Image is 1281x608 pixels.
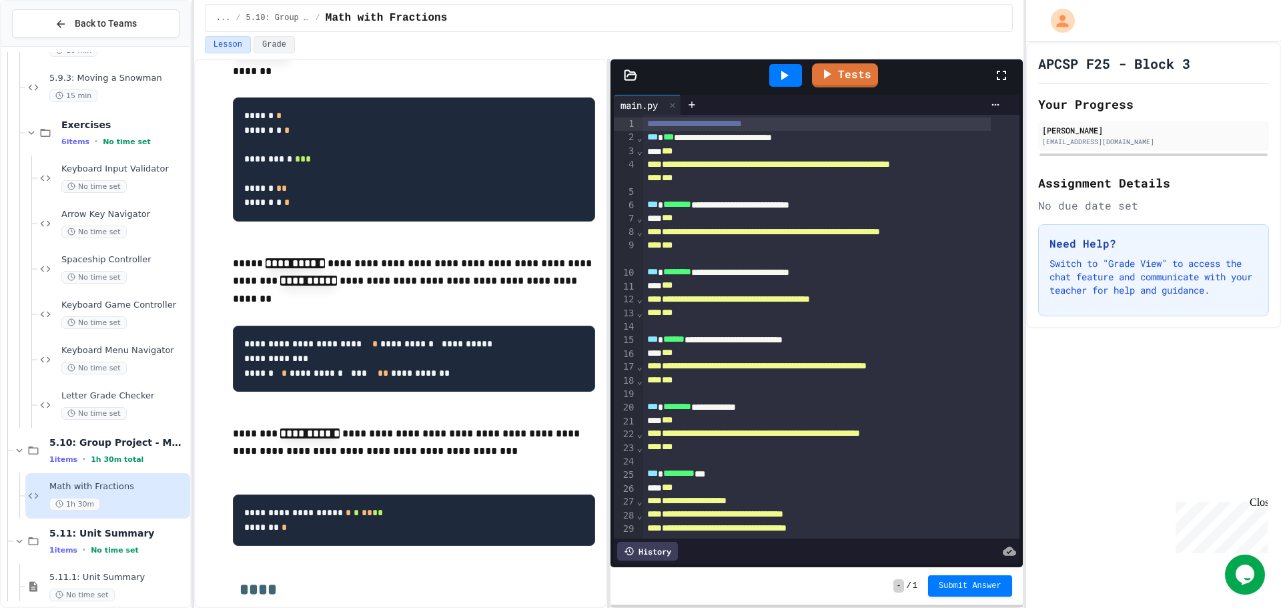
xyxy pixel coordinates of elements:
span: No time set [61,180,127,193]
div: 20 [614,401,636,414]
div: 1 [614,117,636,131]
span: Fold line [636,308,643,318]
h1: APCSP F25 - Block 3 [1038,54,1190,73]
div: 28 [614,509,636,523]
div: 15 [614,334,636,347]
span: Math with Fractions [326,10,447,26]
a: Tests [812,63,878,87]
div: 19 [614,388,636,401]
span: No time set [61,271,127,284]
div: 27 [614,495,636,509]
span: No time set [49,589,115,601]
span: Fold line [636,361,643,372]
div: 23 [614,442,636,455]
div: 7 [614,212,636,226]
span: / [316,13,320,23]
span: 5.11: Unit Summary [49,527,187,539]
span: Fold line [636,442,643,453]
span: Arrow Key Navigator [61,209,187,220]
p: Switch to "Grade View" to access the chat feature and communicate with your teacher for help and ... [1049,257,1258,297]
span: Submit Answer [939,581,1001,591]
span: Fold line [636,226,643,237]
div: My Account [1037,5,1078,36]
div: 2 [614,131,636,144]
div: [PERSON_NAME] [1042,124,1265,136]
div: 17 [614,360,636,374]
span: No time set [61,407,127,420]
span: 1h 30m total [91,455,143,464]
span: 1 items [49,546,77,555]
div: 3 [614,145,636,158]
span: 1h 30m [49,498,100,511]
button: Back to Teams [12,9,179,38]
span: Fold line [636,132,643,143]
span: • [95,136,97,147]
div: 11 [614,280,636,294]
span: Fold line [636,496,643,507]
div: 9 [614,239,636,266]
button: Submit Answer [928,575,1012,597]
span: - [893,579,903,593]
span: No time set [61,226,127,238]
div: 30 [614,536,636,549]
span: 15 min [49,89,97,102]
div: 10 [614,266,636,280]
span: Math with Fractions [49,481,187,493]
div: [EMAIL_ADDRESS][DOMAIN_NAME] [1042,137,1265,147]
div: 29 [614,523,636,536]
div: 24 [614,455,636,469]
span: • [83,454,85,465]
span: 6 items [61,137,89,146]
iframe: chat widget [1225,555,1268,595]
span: Spaceship Controller [61,254,187,266]
span: Keyboard Input Validator [61,164,187,175]
div: 16 [614,348,636,361]
span: 5.9.3: Moving a Snowman [49,73,187,84]
div: 14 [614,320,636,334]
span: / [236,13,240,23]
div: Chat with us now!Close [5,5,92,85]
div: 5 [614,186,636,199]
div: History [617,542,678,561]
span: No time set [103,137,151,146]
span: No time set [91,546,139,555]
span: 1 [913,581,917,591]
span: Exercises [61,119,187,131]
button: Lesson [205,36,251,53]
h2: Assignment Details [1038,174,1269,192]
div: main.py [614,98,665,112]
span: Back to Teams [75,17,137,31]
div: 12 [614,293,636,306]
div: 25 [614,469,636,482]
div: 18 [614,374,636,388]
iframe: chat widget [1170,497,1268,553]
span: 5.11.1: Unit Summary [49,572,187,583]
h3: Need Help? [1049,236,1258,252]
div: 6 [614,199,636,212]
span: ... [216,13,231,23]
button: Grade [254,36,295,53]
span: Keyboard Game Controller [61,300,187,311]
div: 8 [614,226,636,239]
span: Fold line [636,428,643,439]
span: / [907,581,911,591]
span: Fold line [636,145,643,156]
div: 22 [614,428,636,441]
div: 4 [614,158,636,186]
span: Fold line [636,375,643,386]
span: 1 items [49,455,77,464]
span: Fold line [636,213,643,224]
div: No due date set [1038,198,1269,214]
span: Keyboard Menu Navigator [61,345,187,356]
span: 5.10: Group Project - Math with Fractions [246,13,310,23]
span: No time set [61,362,127,374]
span: 5.10: Group Project - Math with Fractions [49,436,187,448]
h2: Your Progress [1038,95,1269,113]
span: Fold line [636,510,643,521]
div: 21 [614,415,636,428]
span: No time set [61,316,127,329]
div: 26 [614,483,636,496]
span: Letter Grade Checker [61,390,187,402]
div: 13 [614,307,636,320]
div: main.py [614,95,681,115]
